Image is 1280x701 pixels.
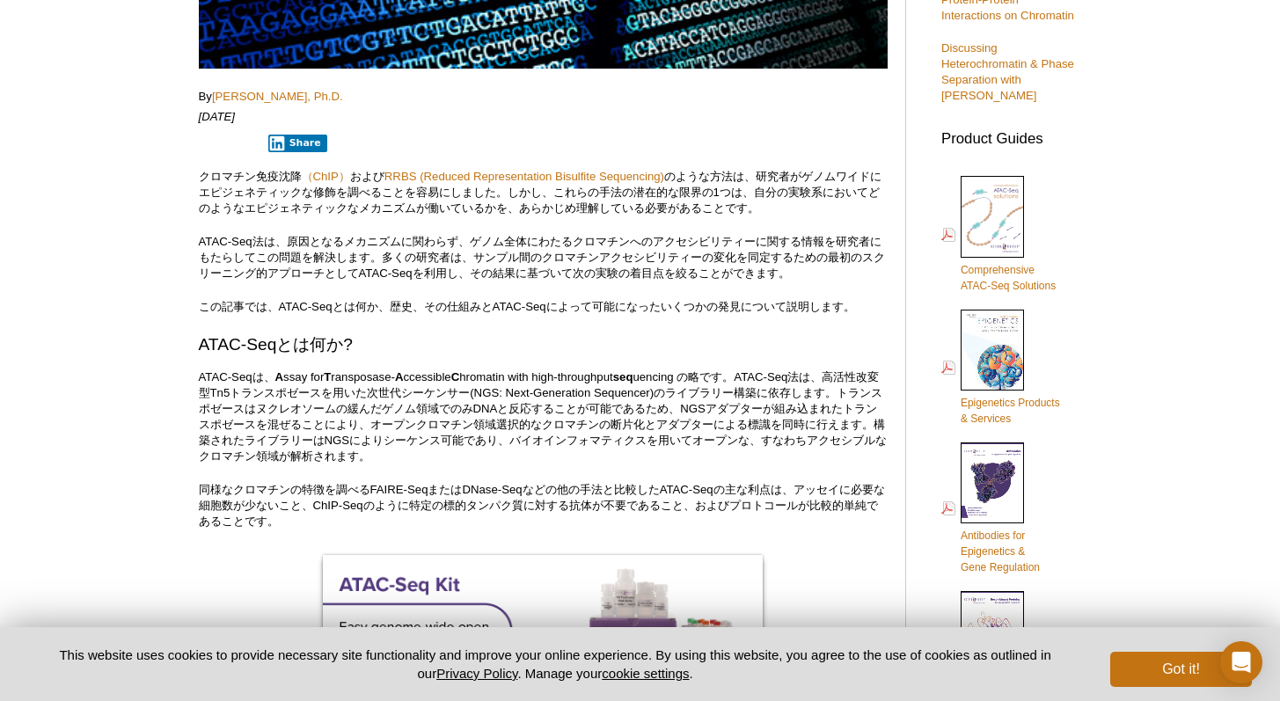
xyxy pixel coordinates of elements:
[941,308,1060,428] a: Epigenetics Products& Services
[451,370,460,383] strong: C
[961,397,1060,425] span: Epigenetics Products & Services
[199,234,888,281] p: ATAC-Seq法は、原因となるメカニズムに関わらず、ゲノム全体にわたるクロマチンへのアクセシビリティーに関する情報を研究者にもたらしてこの問題を解決します。多くの研究者は、サンプル間のクロマチ...
[324,370,331,383] strong: T
[268,135,327,152] button: Share
[436,666,517,681] a: Privacy Policy
[613,370,633,383] strong: seq
[212,90,343,103] a: [PERSON_NAME], Ph.D.
[199,369,888,464] p: ATAC-Seqは、 ssay for ransposase- ccessible hromatin with high-throughput uencing の略です。ATAC-Seq法は、高...
[961,176,1024,258] img: Comprehensive ATAC-Seq Solutions
[961,264,1056,292] span: Comprehensive ATAC-Seq Solutions
[29,646,1082,683] p: This website uses cookies to provide necessary site functionality and improve your online experie...
[961,442,1024,523] img: Abs_epi_2015_cover_web_70x200
[961,529,1040,573] span: Antibodies for Epigenetics & Gene Regulation
[199,134,257,151] iframe: X Post Button
[961,591,1024,672] img: Rec_prots_140604_cover_web_70x200
[384,170,664,183] a: RRBS (Reduced Representation Bisulfite Sequencing)
[1220,641,1262,683] div: Open Intercom Messenger
[199,89,888,105] p: By
[602,666,689,681] button: cookie settings
[199,110,236,123] em: [DATE]
[199,299,888,315] p: この記事では、ATAC-Seqとは何か、歴史、その仕組みとATAC-Seqによって可能になったいくつかの発見について説明します。
[395,370,404,383] strong: A
[199,332,888,356] h2: ATAC-Seqとは何か?
[941,174,1056,296] a: ComprehensiveATAC-Seq Solutions
[199,482,888,529] p: 同様なクロマチンの特徴を調べるFAIRE-SeqまたはDNase-Seqなどの他の手法と比較したATAC-Seqの主な利点は、アッセイに必要な細胞数が少ないこと、ChIP-Seqのように特定の標...
[941,121,1082,147] h3: Product Guides
[941,441,1040,577] a: Antibodies forEpigenetics &Gene Regulation
[941,41,1074,102] a: Discussing Heterochromatin & Phase Separation with [PERSON_NAME]
[199,169,888,216] p: クロマチン免疫沈降 および のような方法は、研究者がゲノムワイドにエピジェネティックな修飾を調べることを容易にしました。しかし、これらの手法の潜在的な限界の1つは、自分の実験系においてどのような...
[1110,652,1251,687] button: Got it!
[302,170,350,183] a: （ChIP）
[961,310,1024,391] img: Epi_brochure_140604_cover_web_70x200
[275,370,284,383] strong: A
